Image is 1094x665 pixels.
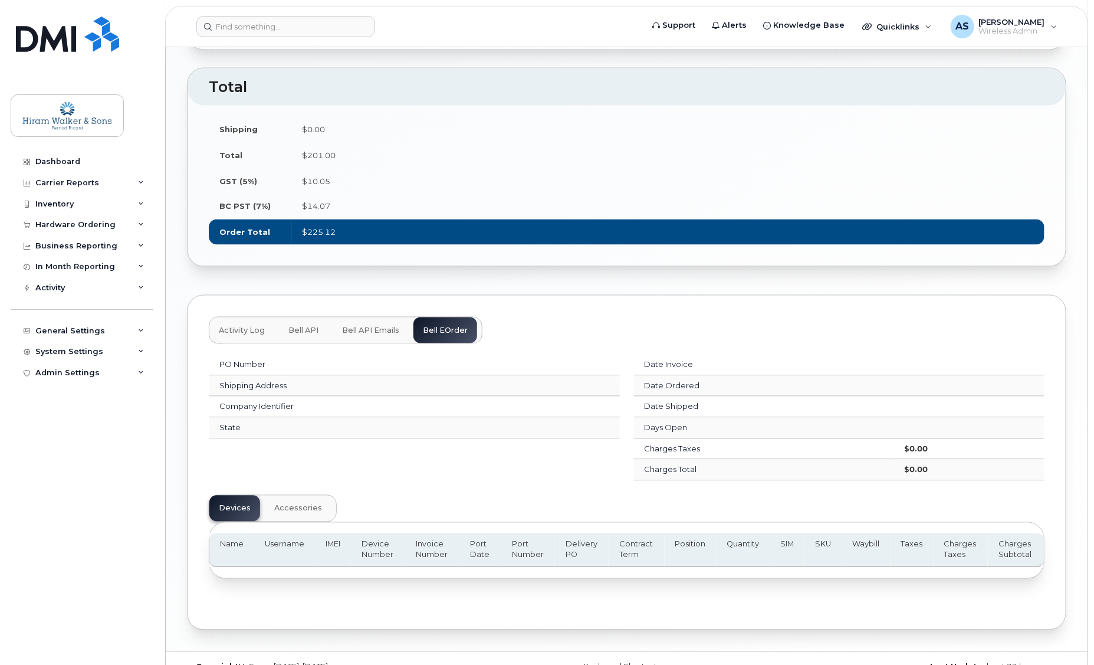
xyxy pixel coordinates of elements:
strong: $0.00 [904,444,928,454]
th: Port Date [459,533,501,568]
th: Name [209,533,254,568]
th: IMEI [315,533,351,568]
th: Charges Taxes [934,533,988,568]
td: Charges Total [634,460,894,481]
span: Support [662,19,695,31]
span: $14.07 [302,202,330,211]
strong: $0.00 [904,465,928,474]
span: Activity Log [219,326,265,336]
th: Quantity [717,533,770,568]
div: Quicklinks [854,15,940,38]
td: Shipping Address [209,376,545,397]
th: Charges Subtotal [988,533,1044,568]
span: Bell API Emails [342,326,399,336]
td: Date Shipped [634,397,894,418]
div: Anoop Subramani [942,15,1066,38]
td: Days Open [634,418,894,439]
td: PO Number [209,355,545,376]
a: Alerts [704,14,755,37]
label: Total [219,150,242,161]
th: Port Number [501,533,555,568]
label: Order Total [219,227,270,238]
td: State [209,418,545,439]
td: Charges Taxes [634,439,894,460]
th: Waybill [842,533,891,568]
span: Accessories [274,504,322,513]
td: Date Ordered [634,376,894,397]
label: GST (5%) [219,176,257,187]
th: Contract Term [609,533,665,568]
span: Quicklinks [876,22,919,31]
span: $201.00 [302,150,336,160]
span: $225.12 [302,228,336,237]
th: Delivery PO [555,533,609,568]
span: Alerts [722,19,747,31]
td: Company Identifier [209,397,545,418]
span: Bell API [288,326,318,336]
th: Position [665,533,717,568]
label: Shipping [219,124,258,135]
th: SKU [805,533,842,568]
th: Taxes [891,533,934,568]
span: AS [955,19,969,34]
span: Wireless Admin [979,27,1045,36]
a: Knowledge Base [755,14,853,37]
span: $0.00 [302,125,325,134]
label: BC PST (7%) [219,201,271,212]
span: $10.05 [302,176,330,186]
input: Find something... [196,16,375,37]
span: Knowledge Base [773,19,845,31]
th: SIM [770,533,805,568]
th: Invoice Number [405,533,459,568]
th: Username [254,533,315,568]
th: Device Number [351,533,405,568]
a: Support [644,14,704,37]
h2: Total [209,79,1044,96]
td: Date Invoice [634,355,894,376]
span: [PERSON_NAME] [979,17,1045,27]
